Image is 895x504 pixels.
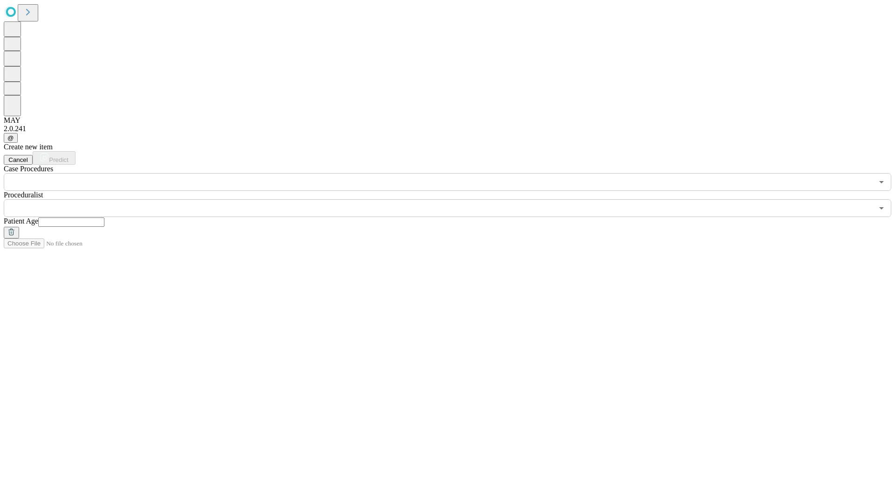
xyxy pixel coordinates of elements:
[4,116,891,125] div: MAY
[4,155,33,165] button: Cancel
[4,217,38,225] span: Patient Age
[7,134,14,141] span: @
[49,156,68,163] span: Predict
[875,175,888,189] button: Open
[8,156,28,163] span: Cancel
[4,143,53,151] span: Create new item
[4,133,18,143] button: @
[4,191,43,199] span: Proceduralist
[33,151,76,165] button: Predict
[4,125,891,133] div: 2.0.241
[875,202,888,215] button: Open
[4,165,53,173] span: Scheduled Procedure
